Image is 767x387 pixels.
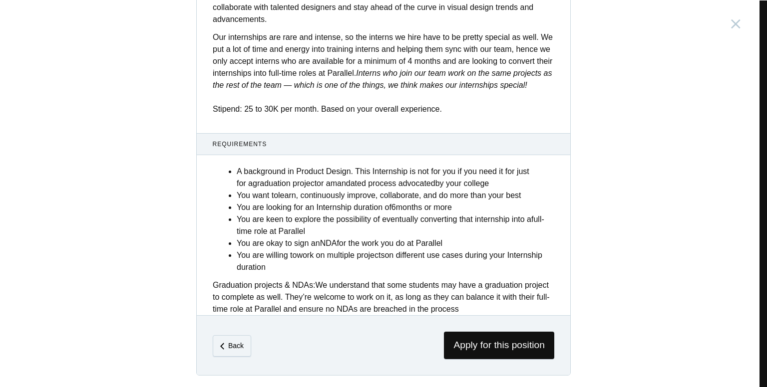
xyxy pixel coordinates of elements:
[213,105,240,113] strong: Stipend
[213,31,554,115] p: Our internships are rare and intense, so the interns we hire have to be pretty special as well. W...
[278,191,521,199] strong: learn, continuously improve, collaborate, and do more than your best
[391,203,396,211] strong: 6
[237,249,554,273] li: You are willing to on different use cases during your Internship duration
[237,190,554,201] li: You want to
[237,213,554,237] li: You are keen to explore the possibility of eventually converting that internship into a
[253,179,317,188] strong: graduation project
[228,342,244,350] em: Back
[297,251,384,259] strong: work on multiple projects
[213,69,552,89] em: Interns who join our team work on the same projects as the rest of the team — which is one of the...
[237,166,554,190] li: A background in Product Design. This Internship is not for you if you need it for just for a or a...
[320,239,337,247] strong: NDA
[213,279,554,315] div: We understand that some students may have a graduation project to complete as well. They’re welco...
[213,281,315,289] strong: Graduation projects & NDAs:
[237,237,554,249] li: You are okay to sign an for the work you do at Parallel
[331,179,366,188] strong: mandated
[368,179,435,188] strong: process advocated
[237,201,554,213] li: You are looking for an Internship duration of
[213,140,555,149] span: Requirements
[396,203,452,211] strong: months or more
[444,332,554,359] span: Apply for this position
